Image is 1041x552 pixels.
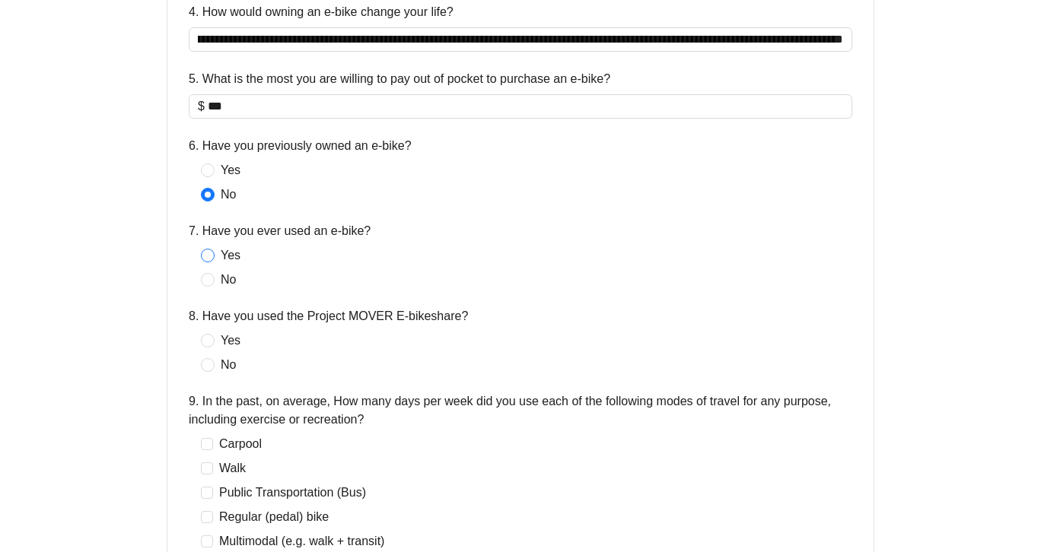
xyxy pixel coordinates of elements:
[189,392,852,429] label: 9. In the past, on average, How many days per week did you use each of the following modes of tra...
[213,532,390,550] span: Multimodal (e.g. walk + transit)
[215,186,242,204] span: No
[215,161,247,179] span: Yes
[189,222,371,240] label: 7. Have you ever used an e-bike?
[215,271,242,289] span: No
[215,246,247,265] span: Yes
[215,332,247,350] span: Yes
[189,3,454,21] label: 4. How would owning an e-bike change your life?
[208,97,843,116] input: 5. What is the most you are willing to pay out of pocket to purchase an e-bike?
[198,97,205,116] span: $
[213,508,335,526] span: Regular (pedal) bike
[213,484,372,502] span: Public Transportation (Bus)
[189,307,468,325] label: 8. Have you used the Project MOVER E-bikeshare?
[213,435,268,453] span: Carpool
[215,356,242,374] span: No
[189,27,852,52] input: 4. How would owning an e-bike change your life?
[189,70,610,88] label: 5. What is the most you are willing to pay out of pocket to purchase an e-bike?
[213,459,252,477] span: Walk
[189,137,412,155] label: 6. Have you previously owned an e-bike?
